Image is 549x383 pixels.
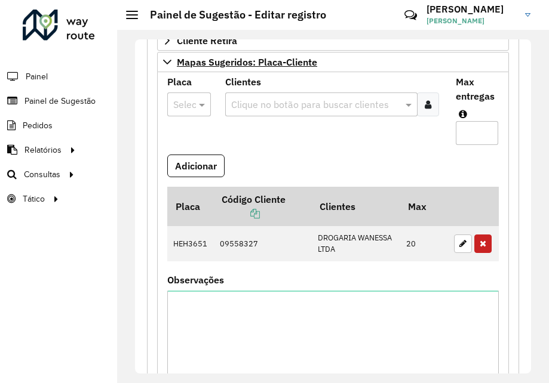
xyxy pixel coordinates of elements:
span: Tático [23,193,45,205]
a: Cliente Retira [157,30,509,51]
td: 09558327 [214,226,312,261]
label: Observações [167,273,224,287]
button: Adicionar [167,155,225,177]
h3: [PERSON_NAME] [427,4,516,15]
span: Relatórios [24,144,62,156]
span: Painel de Sugestão [24,95,96,107]
a: Copiar [222,208,260,220]
a: Mapas Sugeridos: Placa-Cliente [157,52,509,72]
span: Consultas [24,168,60,181]
td: DROGARIA WANESSA LTDA [311,226,400,261]
span: Mapas Sugeridos: Placa-Cliente [177,57,317,67]
span: Cliente Retira [177,36,237,45]
a: Contato Rápido [398,2,424,28]
td: 20 [400,226,448,261]
th: Clientes [311,187,400,226]
label: Placa [167,75,192,89]
label: Max entregas [456,75,499,103]
th: Placa [167,187,214,226]
th: Código Cliente [214,187,312,226]
span: [PERSON_NAME] [427,16,516,26]
span: Pedidos [23,119,53,132]
em: Máximo de clientes que serão colocados na mesma rota com os clientes informados [459,109,467,119]
h2: Painel de Sugestão - Editar registro [138,8,326,21]
th: Max [400,187,448,226]
span: Painel [26,70,48,83]
label: Clientes [225,75,261,89]
td: HEH3651 [167,226,214,261]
